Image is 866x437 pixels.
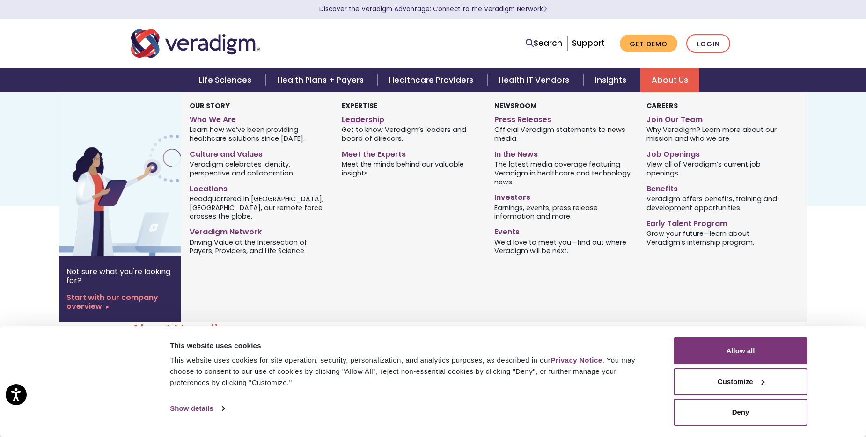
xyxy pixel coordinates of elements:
span: View all of Veradigm’s current job openings. [646,160,785,178]
button: Deny [674,399,807,426]
img: Veradigm logo [131,28,260,59]
span: Learn More [543,5,547,14]
span: Meet the minds behind our valuable insights. [342,160,480,178]
a: Health Plans + Payers [266,68,378,92]
a: Start with our company overview [66,293,174,311]
img: Vector image of Veradigm’s Story [59,92,210,256]
strong: Our Story [190,101,230,110]
a: Investors [494,189,632,203]
span: Veradigm celebrates identity, perspective and collaboration. [190,160,328,178]
div: This website uses cookies for site operation, security, personalization, and analytics purposes, ... [170,355,653,388]
a: Insights [584,68,640,92]
a: Support [572,37,605,49]
a: Healthcare Providers [378,68,487,92]
span: We’d love to meet you—find out where Veradigm will be next. [494,237,632,255]
a: Life Sciences [188,68,265,92]
a: In the News [494,146,632,160]
span: Headquartered in [GEOGRAPHIC_DATA], [GEOGRAPHIC_DATA], our remote force crosses the globe. [190,194,328,221]
a: Who We Are [190,111,328,125]
a: Join Our Team [646,111,785,125]
a: Meet the Experts [342,146,480,160]
span: Official Veradigm statements to news media. [494,125,632,143]
a: Job Openings [646,146,785,160]
a: Login [686,34,730,53]
iframe: Drift Chat Widget [686,370,855,426]
a: About Us [640,68,699,92]
a: Leadership [342,111,480,125]
span: Why Veradigm? Learn more about our mission and who we are. [646,125,785,143]
span: The latest media coverage featuring Veradigm in healthcare and technology news. [494,160,632,187]
span: Get to know Veradigm’s leaders and board of direcors. [342,125,480,143]
a: Events [494,224,632,237]
a: Privacy Notice [550,356,602,364]
a: Benefits [646,181,785,194]
a: Search [526,37,562,50]
div: This website uses cookies [170,340,653,351]
a: Health IT Vendors [487,68,583,92]
span: Driving Value at the Intersection of Payers, Providers, and Life Science. [190,237,328,255]
span: Grow your future—learn about Veradigm’s internship program. [646,228,785,247]
button: Allow all [674,337,807,364]
span: Earnings, events, press release information and more. [494,203,632,221]
button: Customize [674,368,807,395]
strong: Expertise [342,101,377,110]
a: Locations [190,181,328,194]
a: Veradigm Network [190,224,328,237]
a: Culture and Values [190,146,328,160]
a: Get Demo [620,35,677,53]
a: Show details [170,401,224,415]
a: Early Talent Program [646,215,785,229]
strong: Careers [646,101,678,110]
a: Discover the Veradigm Advantage: Connect to the Veradigm NetworkLearn More [319,5,547,14]
strong: Newsroom [494,101,536,110]
span: Veradigm offers benefits, training and development opportunities. [646,194,785,212]
span: Learn how we’ve been providing healthcare solutions since [DATE]. [190,125,328,143]
a: Press Releases [494,111,632,125]
p: Not sure what you're looking for? [66,267,174,285]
